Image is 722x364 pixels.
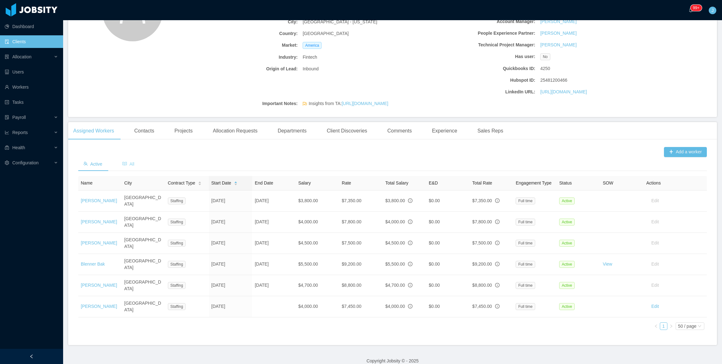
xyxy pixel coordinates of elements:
[472,198,492,203] span: $7,350.00
[559,180,572,185] span: Status
[646,302,664,312] button: Edit
[122,254,165,275] td: [GEOGRAPHIC_DATA]
[252,254,296,275] td: [DATE]
[382,122,417,140] div: Comments
[429,180,438,185] span: E&D
[651,304,659,309] a: Edit
[408,198,412,203] span: info-circle
[559,261,575,268] span: Active
[385,198,405,203] span: $3,800.00
[339,254,383,275] td: $9,200.00
[495,241,500,245] span: info-circle
[198,180,202,185] div: Sort
[516,303,535,310] span: Full time
[252,233,296,254] td: [DATE]
[5,81,58,93] a: icon: userWorkers
[5,66,58,78] a: icon: robotUsers
[169,122,198,140] div: Projects
[540,89,587,95] a: [URL][DOMAIN_NAME]
[81,240,117,245] a: [PERSON_NAME]
[540,42,577,48] a: [PERSON_NAME]
[342,180,351,185] span: Rate
[5,20,58,33] a: icon: pie-chartDashboard
[660,323,667,330] a: 1
[559,240,575,247] span: Active
[234,180,237,182] i: icon: caret-up
[516,197,535,204] span: Full time
[408,304,412,308] span: info-circle
[198,180,201,182] i: icon: caret-up
[68,122,119,140] div: Assigned Workers
[122,233,165,254] td: [GEOGRAPHIC_DATA]
[168,180,195,186] span: Contract Type
[429,283,440,288] span: $0.00
[660,322,667,330] li: 1
[422,77,536,84] b: Hubspot ID:
[472,180,492,185] span: Total Rate
[559,197,575,204] span: Active
[654,324,658,328] i: icon: left
[472,122,508,140] div: Sales Reps
[234,180,238,185] div: Sort
[124,180,132,185] span: City
[296,191,339,212] td: $3,800.00
[646,217,664,227] button: Edit
[209,296,252,317] td: [DATE]
[209,275,252,296] td: [DATE]
[208,122,262,140] div: Allocation Requests
[422,30,536,37] b: People Experience Partner:
[339,233,383,254] td: $7,500.00
[678,323,696,330] div: 50 / page
[669,324,673,328] i: icon: right
[122,296,165,317] td: [GEOGRAPHIC_DATA]
[81,219,117,224] a: [PERSON_NAME]
[495,220,500,224] span: info-circle
[646,259,664,269] button: Edit
[198,183,201,185] i: icon: caret-down
[516,240,535,247] span: Full time
[646,280,664,291] button: Edit
[472,283,492,288] span: $8,800.00
[339,275,383,296] td: $8,800.00
[408,241,412,245] span: info-circle
[122,191,165,212] td: [GEOGRAPHIC_DATA]
[81,180,92,185] span: Name
[422,42,536,48] b: Technical Project Manager:
[495,262,500,266] span: info-circle
[122,161,134,167] span: All
[646,238,664,248] button: Edit
[429,219,440,224] span: $0.00
[303,42,322,49] span: America
[296,296,339,317] td: $4,000.00
[5,55,9,59] i: icon: solution
[273,122,312,140] div: Departments
[540,77,567,84] span: 25481200466
[12,160,38,165] span: Configuration
[664,147,707,157] button: icon: plusAdd a worker
[516,261,535,268] span: Full time
[385,304,405,309] span: $4,000.00
[472,240,492,245] span: $7,500.00
[540,53,550,60] span: No
[81,198,117,203] a: [PERSON_NAME]
[540,65,550,72] span: 4250
[385,283,405,288] span: $4,700.00
[408,283,412,287] span: info-circle
[12,54,32,59] span: Allocation
[209,191,252,212] td: [DATE]
[296,233,339,254] td: $4,500.00
[122,275,165,296] td: [GEOGRAPHIC_DATA]
[12,115,26,120] span: Payroll
[516,219,535,226] span: Full time
[472,219,492,224] span: $7,800.00
[168,303,186,310] span: Staffing
[408,262,412,266] span: info-circle
[168,261,186,268] span: Staffing
[422,53,536,60] b: Has user:
[296,254,339,275] td: $5,500.00
[252,275,296,296] td: [DATE]
[129,122,159,140] div: Contacts
[83,161,102,167] span: Active
[303,30,349,37] span: [GEOGRAPHIC_DATA]
[559,303,575,310] span: Active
